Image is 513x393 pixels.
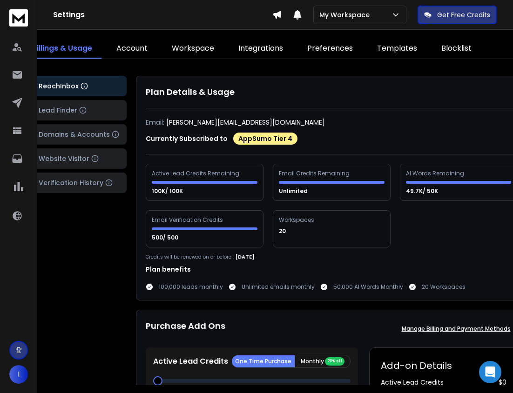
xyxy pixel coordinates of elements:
p: 100K/ 100K [152,187,184,195]
p: 49.7K/ 50K [406,187,439,195]
button: Domains & Accounts [23,124,127,145]
a: Billings & Usage [23,39,101,59]
a: Account [107,39,157,59]
div: 20% off [325,357,344,366]
div: Email Credits Remaining [279,170,351,177]
h1: Settings [53,9,272,20]
p: [PERSON_NAME][EMAIL_ADDRESS][DOMAIN_NAME] [166,118,325,127]
a: Integrations [229,39,292,59]
div: Workspaces [279,216,316,224]
p: 20 [279,227,287,235]
button: Get Free Credits [418,6,497,24]
p: Manage Billing and Payment Methods [402,325,511,333]
button: Monthly 20% off [295,355,351,368]
p: Get Free Credits [437,10,490,20]
p: Currently Subscribed to [146,134,228,143]
p: 100,000 leads monthly [159,283,223,291]
div: Active Lead Credits Remaining [152,170,241,177]
a: Blocklist [432,39,481,59]
p: My Workspace [319,10,373,20]
button: Verification History [23,173,127,193]
button: I [9,365,28,384]
a: Preferences [298,39,362,59]
p: 50,000 AI Words Monthly [333,283,403,291]
button: Website Visitor [23,148,127,169]
p: [DATE] [236,253,255,261]
div: Open Intercom Messenger [479,361,501,383]
p: 500/ 500 [152,234,180,241]
button: One Time Purchase [232,355,295,367]
a: Workspace [162,39,223,59]
button: ReachInbox [23,76,127,96]
p: Unlimited emails monthly [242,283,315,291]
h2: Add-on Details [381,359,506,372]
span: $ 0 [499,378,506,387]
a: Templates [368,39,426,59]
h1: Purchase Add Ons [146,320,225,338]
span: Active Lead Credits [381,378,444,387]
button: Lead Finder [23,100,127,120]
img: logo [9,9,28,27]
div: Email Verification Credits [152,216,224,224]
p: 20 Workspaces [422,283,466,291]
p: Email: [146,118,164,127]
div: AppSumo Tier 4 [233,133,297,145]
p: Active Lead Credits [153,356,228,367]
p: Unlimited [279,187,309,195]
p: Credits will be renewed on or before : [146,253,234,260]
div: AI Words Remaining [406,170,466,177]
